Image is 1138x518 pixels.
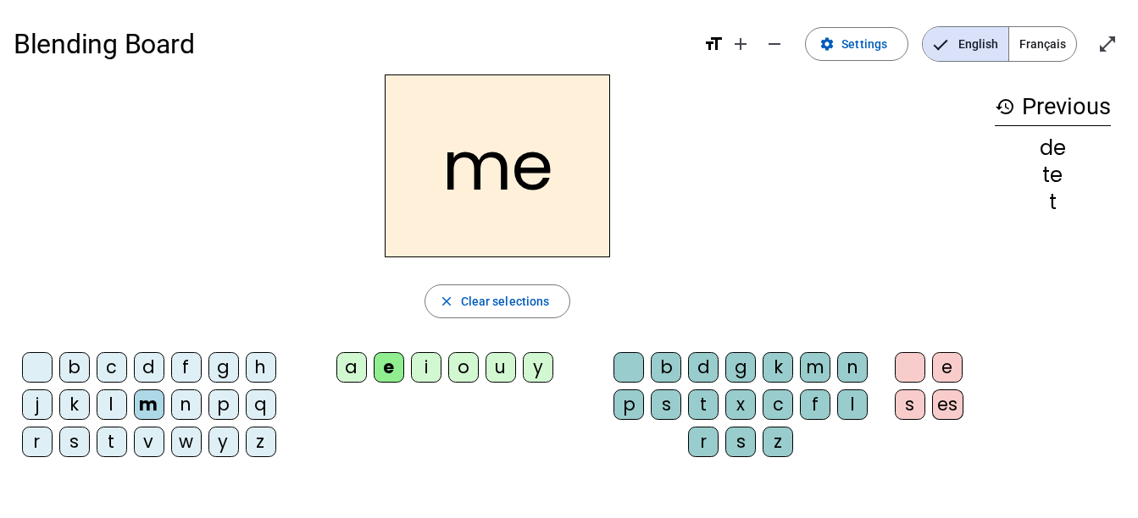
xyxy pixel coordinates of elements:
div: w [171,427,202,457]
div: r [688,427,719,457]
div: z [246,427,276,457]
button: Settings [805,27,908,61]
div: q [246,389,276,420]
div: l [97,389,127,420]
div: m [134,389,164,420]
div: z [763,427,793,457]
div: v [134,427,164,457]
span: Français [1009,27,1076,61]
div: l [837,389,868,420]
div: m [800,352,830,383]
h3: Previous [995,88,1111,126]
button: Decrease font size [758,27,791,61]
span: English [923,27,1008,61]
div: j [22,389,53,420]
div: p [613,389,644,420]
mat-icon: format_size [703,34,724,54]
div: g [208,352,239,383]
button: Enter full screen [1091,27,1124,61]
h2: me [385,74,610,257]
div: f [800,389,830,420]
div: b [59,352,90,383]
span: Settings [841,34,887,54]
div: s [895,389,925,420]
div: s [725,427,756,457]
mat-button-toggle-group: Language selection [922,26,1077,62]
div: s [59,427,90,457]
div: k [59,389,90,420]
div: y [208,427,239,457]
div: d [688,352,719,383]
mat-icon: open_in_full [1097,34,1118,54]
div: de [995,138,1111,158]
div: e [374,352,404,383]
div: x [725,389,756,420]
button: Clear selections [425,284,571,318]
div: g [725,352,756,383]
div: a [336,352,367,383]
div: n [171,389,202,420]
mat-icon: add [730,34,751,54]
mat-icon: settings [819,36,835,52]
div: u [486,352,516,383]
div: c [97,352,127,383]
mat-icon: close [439,294,454,309]
div: s [651,389,681,420]
div: b [651,352,681,383]
mat-icon: history [995,96,1015,117]
div: h [246,352,276,383]
div: t [995,192,1111,212]
div: i [411,352,441,383]
div: p [208,389,239,420]
div: o [448,352,479,383]
div: f [171,352,202,383]
div: k [763,352,793,383]
div: n [837,352,868,383]
div: te [995,165,1111,185]
div: t [688,389,719,420]
div: y [523,352,553,383]
button: Increase font size [724,27,758,61]
div: d [134,352,164,383]
div: t [97,427,127,457]
div: e [932,352,963,383]
div: c [763,389,793,420]
h1: Blending Board [14,17,690,71]
mat-icon: remove [764,34,785,54]
div: r [22,427,53,457]
span: Clear selections [461,291,550,311]
div: es [932,389,963,420]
